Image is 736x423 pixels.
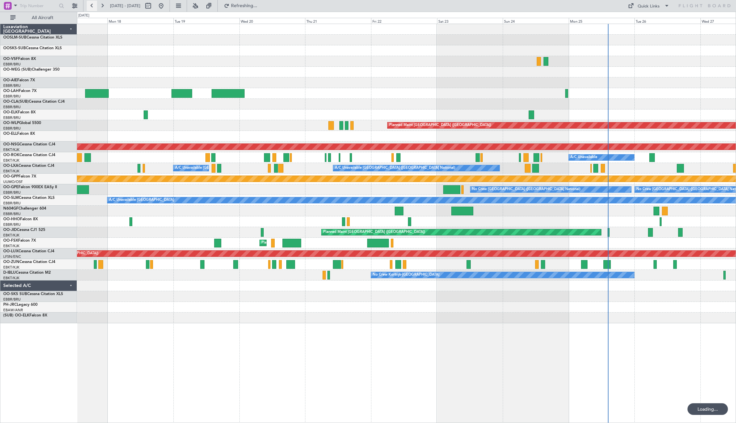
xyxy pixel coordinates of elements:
a: EBKT/KJK [3,233,19,238]
span: OO-ROK [3,153,19,157]
a: OO-WLPGlobal 5500 [3,121,41,125]
a: UUMO/OSF [3,179,23,184]
a: D-IBLUCessna Citation M2 [3,271,51,275]
a: EBKT/KJK [3,147,19,152]
div: Tue 26 [634,18,700,24]
a: OO-SLMCessna Citation XLS [3,196,55,200]
span: OO-WEG (SUB) [3,68,32,72]
span: OO-NSG [3,143,19,146]
button: Refreshing... [221,1,260,11]
span: OO-AIE [3,78,17,82]
span: OO-VSF [3,57,18,61]
span: PH-JRC [3,303,17,307]
div: Wed 20 [239,18,305,24]
span: OO-JID [3,228,17,232]
a: OO-JIDCessna CJ1 525 [3,228,45,232]
a: EBKT/KJK [3,276,19,280]
div: A/C Unavailable [570,153,597,162]
span: OO-LUX [3,249,18,253]
a: EBKT/KJK [3,158,19,163]
span: OO-ELK [3,110,18,114]
span: OO-WLP [3,121,19,125]
button: All Aircraft [7,13,70,23]
span: OO-LXA [3,164,18,168]
button: Quick Links [625,1,673,11]
a: OO-GPEFalcon 900EX EASy II [3,185,57,189]
span: OO-HHO [3,217,20,221]
div: Sat 23 [437,18,503,24]
span: [DATE] - [DATE] [110,3,140,9]
a: EBKT/KJK [3,265,19,270]
div: No Crew Kortrijk-[GEOGRAPHIC_DATA] [373,270,439,280]
a: OO-LAHFalcon 7X [3,89,37,93]
div: A/C Unavailable [GEOGRAPHIC_DATA] [109,195,174,205]
span: OOSKS-SUB [3,46,26,50]
span: OO-ELL [3,132,17,136]
a: EBBR/BRU [3,115,21,120]
span: (SUB) OO-ELK [3,314,29,317]
div: Tue 19 [173,18,239,24]
span: OO-FSX [3,239,18,243]
div: A/C Unavailable [GEOGRAPHIC_DATA] ([GEOGRAPHIC_DATA] National) [175,163,295,173]
div: Mon 18 [107,18,173,24]
a: OO-LUXCessna Citation CJ4 [3,249,54,253]
a: OO-NSGCessna Citation CJ4 [3,143,55,146]
a: OO-WEG (SUB)Challenger 350 [3,68,60,72]
a: EBBR/BRU [3,126,21,131]
a: EBKT/KJK [3,169,19,174]
div: Loading... [687,403,728,415]
div: Planned Maint Kortrijk-[GEOGRAPHIC_DATA] [261,238,337,248]
a: EBAW/ANR [3,308,23,313]
div: [DATE] [78,13,89,18]
div: Planned Maint [GEOGRAPHIC_DATA] ([GEOGRAPHIC_DATA]) [323,227,425,237]
a: EBBR/BRU [3,201,21,206]
a: PH-JRCLegacy 600 [3,303,38,307]
span: OO-CLA(SUB) [3,100,29,104]
a: EBBR/BRU [3,83,21,88]
a: OO-AIEFalcon 7X [3,78,35,82]
div: No Crew [GEOGRAPHIC_DATA] ([GEOGRAPHIC_DATA] National) [472,185,580,194]
input: Trip Number [20,1,57,11]
a: OO-VSFFalcon 8X [3,57,36,61]
a: OO-GPPFalcon 7X [3,175,36,178]
div: Mon 25 [569,18,635,24]
span: Refreshing... [231,4,258,8]
div: Quick Links [638,3,660,10]
div: A/C Unavailable [GEOGRAPHIC_DATA] ([GEOGRAPHIC_DATA] National) [335,163,455,173]
a: OO-ELLFalcon 8X [3,132,35,136]
span: OO-SKS SUB [3,292,27,296]
a: OO-FSXFalcon 7X [3,239,36,243]
a: OO-SKS SUBCessna Citation XLS [3,292,63,296]
div: Fri 22 [371,18,437,24]
a: OO-LXACessna Citation CJ4 [3,164,54,168]
a: N604GFChallenger 604 [3,207,46,211]
div: Sun 24 [503,18,569,24]
div: Thu 21 [305,18,371,24]
span: D-IBLU [3,271,16,275]
a: LFSN/ENC [3,254,21,259]
a: OO-ELKFalcon 8X [3,110,36,114]
a: OO-ROKCessna Citation CJ4 [3,153,55,157]
a: OOSLM-SUBCessna Citation XLS [3,36,62,40]
span: OO-LAH [3,89,19,93]
a: OOSKS-SUBCessna Citation XLS [3,46,62,50]
span: OO-SLM [3,196,19,200]
a: (SUB) OO-ELKFalcon 8X [3,314,47,317]
a: EBBR/BRU [3,297,21,302]
a: EBBR/BRU [3,62,21,67]
a: EBBR/BRU [3,222,21,227]
a: OO-CLA(SUB)Cessna Citation CJ4 [3,100,65,104]
a: EBKT/KJK [3,244,19,248]
a: EBBR/BRU [3,190,21,195]
a: EBBR/BRU [3,211,21,216]
div: Planned Maint [GEOGRAPHIC_DATA] ([GEOGRAPHIC_DATA]) [389,120,491,130]
span: OO-ZUN [3,260,19,264]
a: EBBR/BRU [3,105,21,109]
a: EBBR/BRU [3,94,21,99]
span: OOSLM-SUB [3,36,27,40]
a: OO-HHOFalcon 8X [3,217,38,221]
span: All Aircraft [17,16,68,20]
span: OO-GPE [3,185,18,189]
span: N604GF [3,207,18,211]
span: OO-GPP [3,175,18,178]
